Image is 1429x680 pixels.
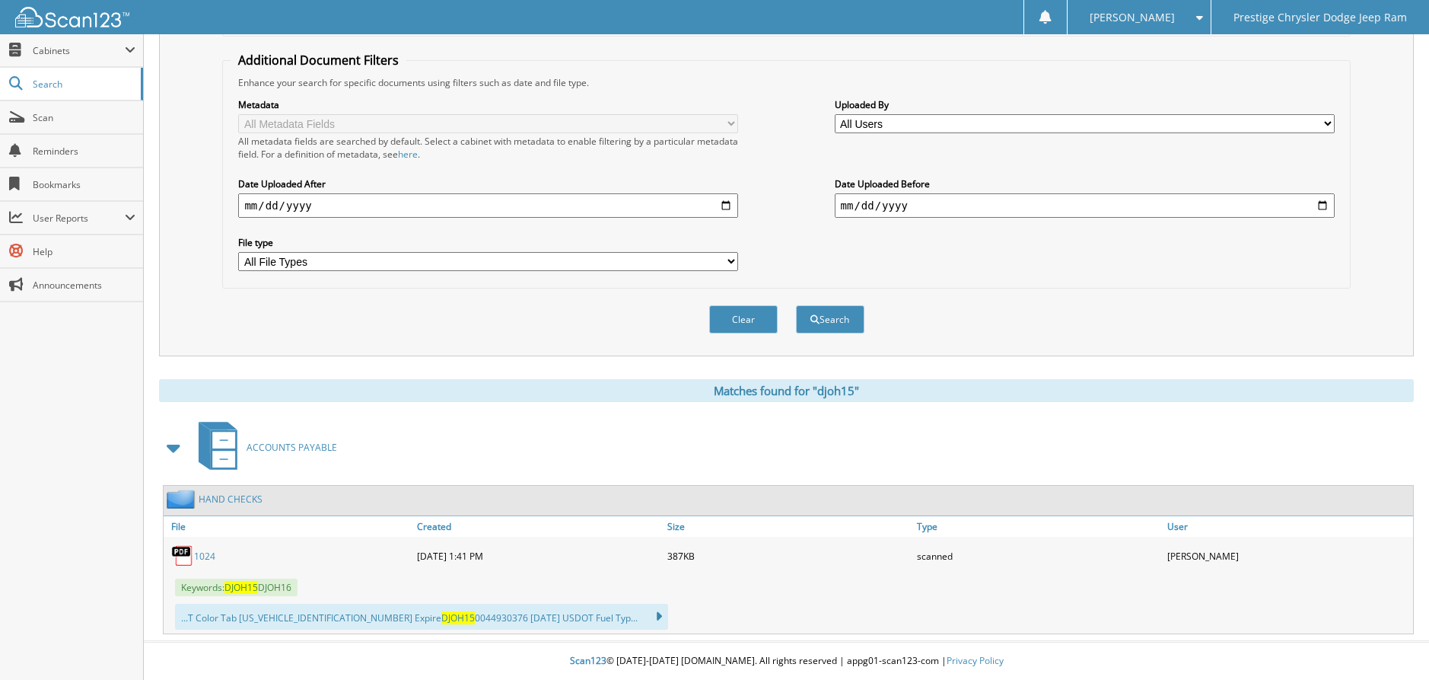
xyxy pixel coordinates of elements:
a: 1024 [194,550,215,563]
div: Matches found for "djoh15" [159,379,1414,402]
span: Keywords: DJOH16 [175,579,298,596]
input: end [835,193,1335,218]
span: Scan [33,111,135,124]
label: File type [238,236,738,249]
a: here [398,148,418,161]
span: Scan123 [570,654,606,667]
span: Search [33,78,133,91]
div: Enhance your search for specific documents using filters such as date and file type. [231,76,1341,89]
span: Bookmarks [33,178,135,191]
span: DJOH15 [224,581,258,594]
label: Uploaded By [835,98,1335,111]
div: All metadata fields are searched by default. Select a cabinet with metadata to enable filtering b... [238,135,738,161]
legend: Additional Document Filters [231,52,406,69]
a: Created [413,516,663,537]
span: ACCOUNTS PAYABLE [247,441,337,454]
img: scan123-logo-white.svg [15,7,129,27]
a: HAND CHECKS [199,493,263,506]
a: Type [913,516,1163,537]
div: 387KB [664,541,913,571]
span: Help [33,245,135,258]
a: User [1163,516,1413,537]
iframe: Chat Widget [1353,607,1429,680]
div: © [DATE]-[DATE] [DOMAIN_NAME]. All rights reserved | appg01-scan123-com | [144,643,1429,680]
span: [PERSON_NAME] [1090,13,1175,22]
label: Date Uploaded Before [835,177,1335,190]
label: Date Uploaded After [238,177,738,190]
button: Search [796,305,864,334]
span: Prestige Chrysler Dodge Jeep Ram [1233,13,1407,22]
div: ...T Color Tab [US_VEHICLE_IDENTIFICATION_NUMBER] Expire 0044930376 [DATE] USDOT Fuel Typ... [175,604,668,630]
input: start [238,193,738,218]
button: Clear [709,305,778,334]
a: Size [664,516,913,537]
div: [PERSON_NAME] [1163,541,1413,571]
a: Privacy Policy [947,654,1004,667]
div: scanned [913,541,1163,571]
img: folder2.png [167,490,199,509]
span: Announcements [33,279,135,292]
div: [DATE] 1:41 PM [413,541,663,571]
label: Metadata [238,98,738,111]
a: ACCOUNTS PAYABLE [189,417,337,477]
span: Reminders [33,145,135,158]
span: User Reports [33,212,125,225]
span: DJOH15 [441,611,475,624]
span: Cabinets [33,44,125,57]
img: PDF.png [171,544,194,567]
a: File [164,516,413,537]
